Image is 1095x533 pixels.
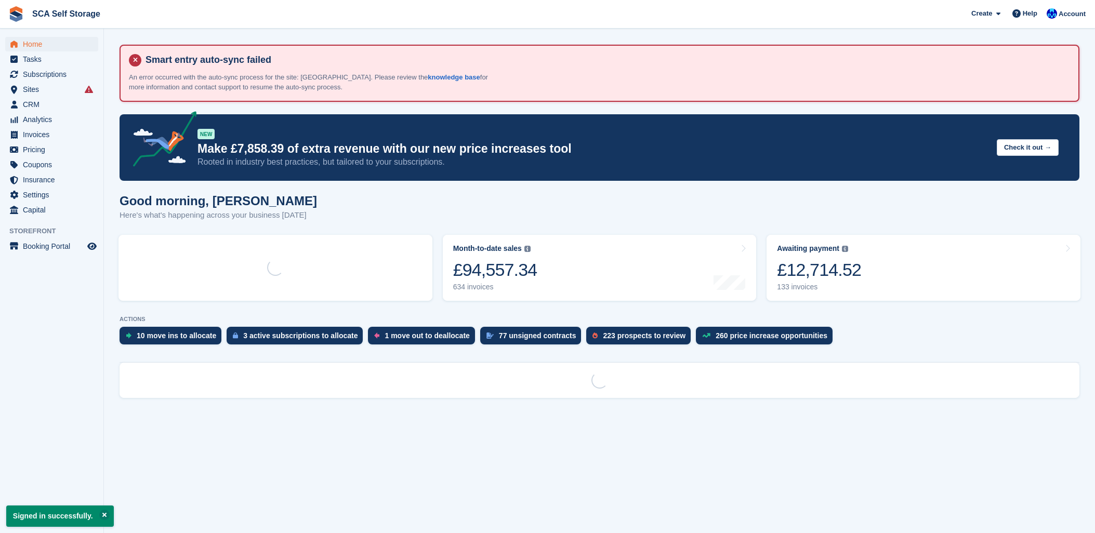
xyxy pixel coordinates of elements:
[233,332,238,339] img: active_subscription_to_allocate_icon-d502201f5373d7db506a760aba3b589e785aa758c864c3986d89f69b8ff3...
[374,332,379,339] img: move_outs_to_deallocate_icon-f764333ba52eb49d3ac5e1228854f67142a1ed5810a6f6cc68b1a99e826820c5.svg
[23,37,85,51] span: Home
[586,327,696,350] a: 223 prospects to review
[971,8,992,19] span: Create
[997,139,1059,156] button: Check it out →
[767,235,1080,301] a: Awaiting payment £12,714.52 133 invoices
[5,188,98,202] a: menu
[592,332,598,339] img: prospect-51fa495bee0391a8d652442698ab0144808aea92771e9ea1ae160a38d050c398.svg
[227,327,368,350] a: 3 active subscriptions to allocate
[197,141,988,156] p: Make £7,858.39 of extra revenue with our new price increases tool
[486,332,494,339] img: contract_signature_icon-13c848040528278c33f63329250d36e43548de30e8caae1d1a13099fd9432cc5.svg
[86,240,98,252] a: Preview store
[5,97,98,112] a: menu
[5,142,98,157] a: menu
[23,67,85,82] span: Subscriptions
[453,283,537,291] div: 634 invoices
[129,72,493,92] p: An error occurred with the auto-sync process for the site: [GEOGRAPHIC_DATA]. Please review the f...
[23,188,85,202] span: Settings
[385,331,469,340] div: 1 move out to deallocate
[1047,8,1057,19] img: Kelly Neesham
[524,246,531,252] img: icon-info-grey-7440780725fd019a000dd9b08b2336e03edf1995a4989e88bcd33f0948082b44.svg
[23,172,85,187] span: Insurance
[85,85,93,94] i: Smart entry sync failures have occurred
[428,73,480,81] a: knowledge base
[453,244,522,253] div: Month-to-date sales
[23,52,85,66] span: Tasks
[5,157,98,172] a: menu
[141,54,1070,66] h4: Smart entry auto-sync failed
[5,239,98,254] a: menu
[137,331,216,340] div: 10 move ins to allocate
[124,111,197,170] img: price-adjustments-announcement-icon-8257ccfd72463d97f412b2fc003d46551f7dbcb40ab6d574587a9cd5c0d94...
[5,127,98,142] a: menu
[777,244,839,253] div: Awaiting payment
[842,246,848,252] img: icon-info-grey-7440780725fd019a000dd9b08b2336e03edf1995a4989e88bcd33f0948082b44.svg
[23,239,85,254] span: Booking Portal
[120,327,227,350] a: 10 move ins to allocate
[23,97,85,112] span: CRM
[120,209,317,221] p: Here's what's happening across your business [DATE]
[23,142,85,157] span: Pricing
[777,259,861,281] div: £12,714.52
[5,112,98,127] a: menu
[120,194,317,208] h1: Good morning, [PERSON_NAME]
[23,203,85,217] span: Capital
[368,327,480,350] a: 1 move out to deallocate
[702,333,710,338] img: price_increase_opportunities-93ffe204e8149a01c8c9dc8f82e8f89637d9d84a8eef4429ea346261dce0b2c0.svg
[197,156,988,168] p: Rooted in industry best practices, but tailored to your subscriptions.
[5,172,98,187] a: menu
[777,283,861,291] div: 133 invoices
[480,327,587,350] a: 77 unsigned contracts
[9,226,103,236] span: Storefront
[5,37,98,51] a: menu
[603,331,685,340] div: 223 prospects to review
[1059,9,1086,19] span: Account
[5,203,98,217] a: menu
[23,112,85,127] span: Analytics
[23,82,85,97] span: Sites
[453,259,537,281] div: £94,557.34
[23,157,85,172] span: Coupons
[499,331,576,340] div: 77 unsigned contracts
[716,331,827,340] div: 260 price increase opportunities
[243,331,358,340] div: 3 active subscriptions to allocate
[1023,8,1037,19] span: Help
[6,505,114,527] p: Signed in successfully.
[5,52,98,66] a: menu
[28,5,104,22] a: SCA Self Storage
[696,327,838,350] a: 260 price increase opportunities
[5,82,98,97] a: menu
[8,6,24,22] img: stora-icon-8386f47178a22dfd0bd8f6a31ec36ba5ce8667c1dd55bd0f319d3a0aa187defe.svg
[126,332,131,339] img: move_ins_to_allocate_icon-fdf77a2bb77ea45bf5b3d319d69a93e2d87916cf1d5bf7949dd705db3b84f3ca.svg
[23,127,85,142] span: Invoices
[120,316,1079,323] p: ACTIONS
[5,67,98,82] a: menu
[443,235,757,301] a: Month-to-date sales £94,557.34 634 invoices
[197,129,215,139] div: NEW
